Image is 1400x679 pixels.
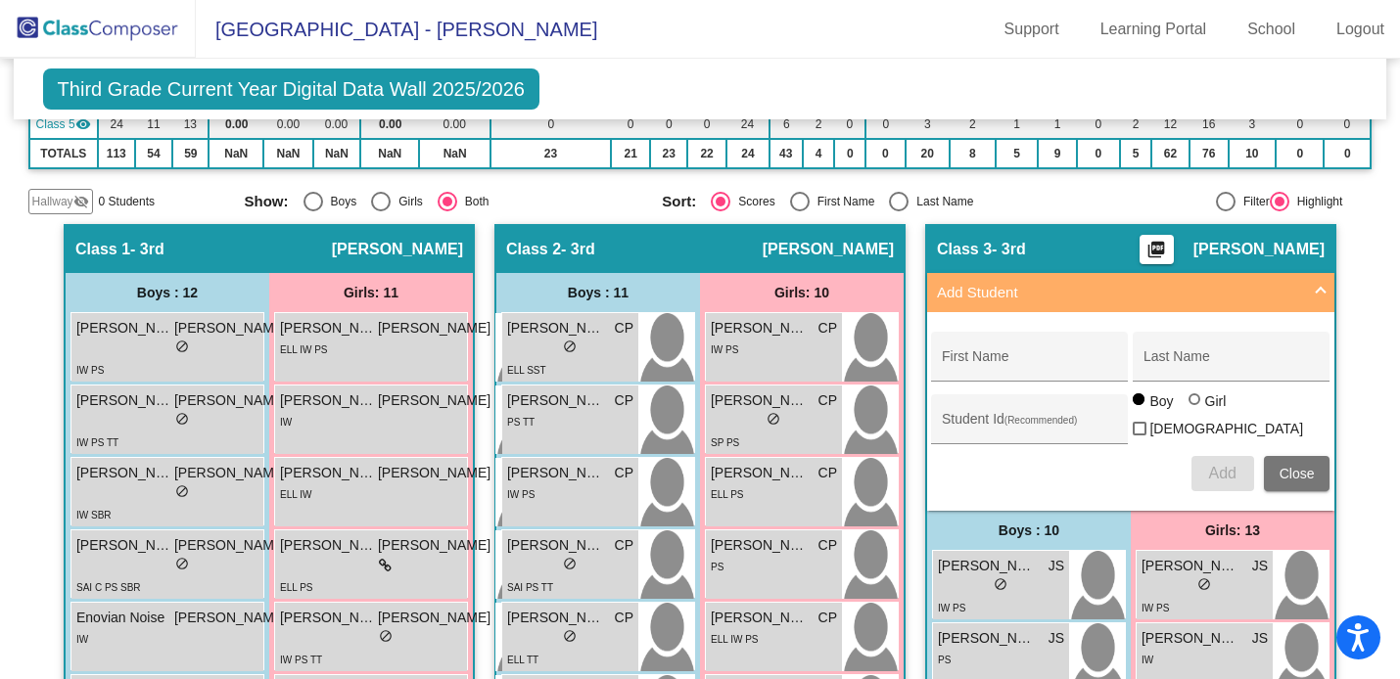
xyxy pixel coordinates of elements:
span: [PERSON_NAME] [332,240,463,259]
div: Boys : 11 [496,273,700,312]
div: Boys [323,193,357,210]
div: Filter [1236,193,1270,210]
span: [PERSON_NAME] [PERSON_NAME] [507,608,605,628]
span: - 3rd [561,240,595,259]
td: 13 [172,110,209,139]
td: 0 [865,110,905,139]
span: [PERSON_NAME] [280,318,378,339]
td: 76 [1190,139,1229,168]
span: IW PS [76,365,104,376]
td: 0 [490,110,611,139]
span: [PERSON_NAME] [378,390,490,411]
span: IW [280,417,292,428]
span: [PERSON_NAME] [711,608,809,628]
span: PS TT [507,417,535,428]
td: 4 [803,139,835,168]
span: do_not_disturb_alt [175,339,189,353]
span: do_not_disturb_alt [379,629,393,643]
span: Enovian Noise [76,608,174,628]
span: JS [1049,556,1064,576]
td: 5 [1120,139,1151,168]
span: [PERSON_NAME] [76,318,174,339]
span: [PERSON_NAME] [378,318,490,339]
span: do_not_disturb_alt [563,339,577,353]
a: School [1232,14,1311,45]
span: JS [1252,556,1268,576]
td: 2 [950,110,996,139]
span: CP [818,535,837,556]
span: [PERSON_NAME] [174,318,287,339]
div: Boys : 12 [66,273,269,312]
span: JS [1049,628,1064,649]
span: [PERSON_NAME] [938,628,1036,649]
div: Girls: 11 [269,273,473,312]
span: do_not_disturb_alt [767,412,780,426]
td: NaN [360,139,419,168]
span: SAI PS TT [507,582,553,593]
mat-icon: visibility [75,116,91,132]
span: PS [938,655,951,665]
span: [PERSON_NAME] [938,556,1036,576]
span: Add [1208,465,1236,481]
span: Hallway [32,193,73,210]
span: [PERSON_NAME] [PERSON_NAME] [280,463,378,483]
mat-expansion-panel-header: Add Student [927,273,1334,312]
mat-icon: picture_as_pdf [1144,240,1168,267]
td: 0.00 [360,110,419,139]
td: NaN [263,139,313,168]
td: 11 [135,110,173,139]
span: [DEMOGRAPHIC_DATA] [1149,417,1303,440]
a: Logout [1321,14,1400,45]
td: 0 [834,110,865,139]
span: Third Grade Current Year Digital Data Wall 2025/2026 [43,68,539,110]
span: IW [1142,655,1153,665]
input: Student Id [942,419,1118,434]
td: 16 [1190,110,1229,139]
span: ELL IW PS [711,634,759,645]
span: do_not_disturb_alt [563,629,577,643]
td: 0.00 [209,110,263,139]
div: Girls: 10 [700,273,904,312]
div: Boys : 10 [927,511,1131,550]
span: CP [818,608,837,628]
span: [PERSON_NAME] [763,240,894,259]
div: Girls: 13 [1131,511,1334,550]
span: SAI C PS SBR [76,582,141,593]
span: [PERSON_NAME] [280,390,378,411]
td: 0 [865,139,905,168]
span: CP [615,608,633,628]
td: 23 [650,139,687,168]
span: ELL IW PS [280,344,328,355]
td: 23 [490,139,611,168]
td: 59 [172,139,209,168]
span: ELL PS [711,489,744,500]
td: 0 [687,110,726,139]
span: 0 Students [99,193,155,210]
td: 0 [1077,110,1120,139]
span: PS [711,562,723,572]
span: SP PS [711,437,739,448]
span: [PERSON_NAME] [76,463,174,483]
input: Last Name [1143,356,1320,372]
span: do_not_disturb_alt [994,577,1007,591]
td: Chloe Watts - 3rd [29,110,98,139]
span: [PERSON_NAME] [507,463,605,483]
td: 62 [1151,139,1189,168]
span: IW PS [1142,603,1169,613]
span: [PERSON_NAME] [76,535,174,556]
span: JS [1252,628,1268,649]
span: IW SBR [76,510,112,521]
span: do_not_disturb_alt [175,557,189,570]
td: 0 [834,139,865,168]
td: 0 [1324,110,1371,139]
span: [GEOGRAPHIC_DATA] - [PERSON_NAME] [196,14,597,45]
div: Add Student [927,312,1334,511]
div: Scores [730,193,774,210]
span: do_not_disturb_alt [1197,577,1211,591]
span: [PERSON_NAME] [711,390,809,411]
span: [PERSON_NAME] [1193,240,1325,259]
span: - 3rd [992,240,1026,259]
span: IW PS TT [76,437,118,448]
td: 8 [950,139,996,168]
td: 43 [770,139,803,168]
